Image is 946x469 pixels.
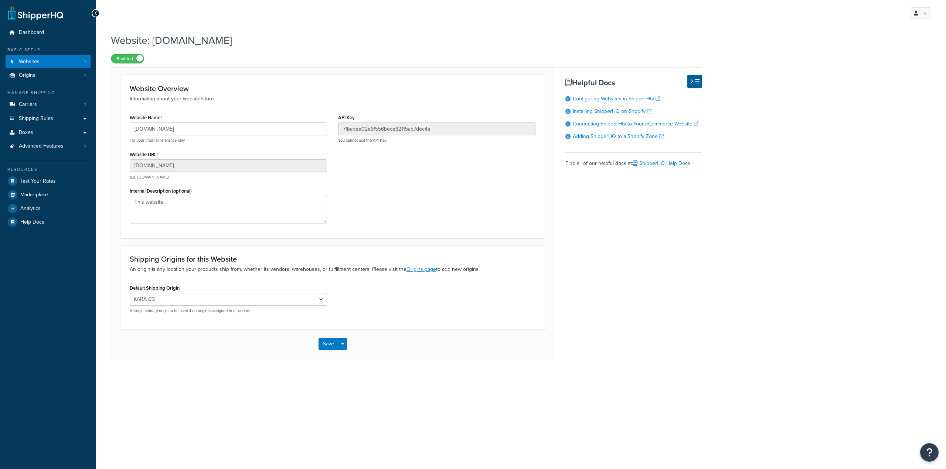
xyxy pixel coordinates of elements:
button: Save [319,338,338,350]
li: Advanced Features [6,139,91,153]
p: A single primary origin to be used if no origin is assigned to a product [130,308,327,314]
p: e.g. [DOMAIN_NAME] [130,175,327,180]
p: An origin is any location your products ship from, whether its vendors, warehouses, or fulfillmen... [130,265,535,273]
h3: Helpful Docs [565,79,702,87]
a: Connecting ShipperHQ to Your eCommerce Website [573,120,698,128]
a: Advanced Features1 [6,139,91,153]
p: Information about your website/store. [130,95,535,103]
span: Test Your Rates [20,178,56,185]
span: Help Docs [20,219,44,225]
a: Test Your Rates [6,175,91,188]
label: Enabled [111,54,144,63]
span: 1 [84,101,86,108]
span: Analytics [20,206,41,212]
a: Configuring Websites in ShipperHQ [573,95,660,103]
h1: Website: [DOMAIN_NAME] [111,33,693,48]
span: 1 [84,143,86,149]
a: Origins1 [6,69,91,82]
li: Carriers [6,98,91,111]
label: Website Name [130,115,162,121]
p: You cannot edit the API Key [338,138,535,143]
h3: Shipping Origins for this Website [130,255,535,263]
label: Website URL [130,152,159,158]
a: Shipping Rules [6,112,91,125]
span: Advanced Features [19,143,64,149]
input: XDL713J089NBV22 [338,123,535,135]
span: Websites [19,59,40,65]
div: Find all of our helpful docs at: [565,152,702,169]
button: Open Resource Center [920,443,939,462]
span: 1 [84,59,86,65]
li: Websites [6,55,91,69]
div: Manage Shipping [6,90,91,96]
span: Origins [19,72,35,79]
a: Websites1 [6,55,91,69]
a: Analytics [6,202,91,215]
a: Origins page [406,265,436,273]
p: For your internal reference only [130,138,327,143]
span: 1 [84,72,86,79]
label: API Key [338,115,355,120]
button: Hide Help Docs [687,75,702,88]
h3: Website Overview [130,85,535,93]
label: Default Shipping Origin [130,285,180,291]
span: Carriers [19,101,37,108]
span: Boxes [19,130,33,136]
label: Internal Description (optional) [130,188,192,194]
span: Shipping Rules [19,115,53,122]
a: Help Docs [6,215,91,229]
li: Origins [6,69,91,82]
span: Dashboard [19,30,44,36]
a: Adding ShipperHQ to a Shopify Zone [573,132,664,140]
a: Boxes [6,126,91,139]
a: Installing ShipperHQ on Shopify [573,107,651,115]
div: Basic Setup [6,47,91,53]
a: Dashboard [6,26,91,39]
div: Resources [6,166,91,173]
textarea: This website... [130,196,327,223]
span: Marketplace [20,192,48,198]
a: ShipperHQ Help Docs [633,159,690,167]
a: Carriers1 [6,98,91,111]
a: Marketplace [6,188,91,201]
